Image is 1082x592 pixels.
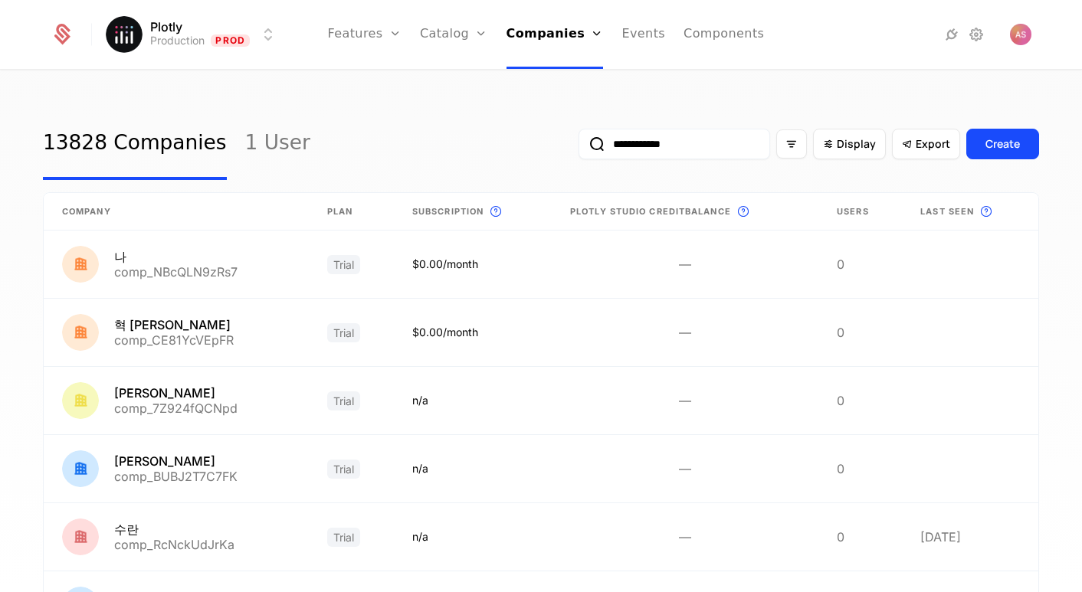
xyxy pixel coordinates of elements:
span: Plotly Studio credit Balance [570,205,731,218]
span: Prod [211,34,250,47]
span: Export [916,136,950,152]
img: Adam Schroeder [1010,24,1031,45]
th: Plan [309,193,394,231]
div: Create [985,136,1020,152]
span: Plotly [150,21,182,33]
button: Filter options [776,129,807,159]
span: Display [837,136,876,152]
th: Users [818,193,902,231]
a: Settings [967,25,985,44]
button: Create [966,129,1039,159]
span: Subscription [412,205,484,218]
button: Export [892,129,960,159]
span: Last seen [920,205,974,218]
a: 13828 Companies [43,108,227,180]
div: Production [150,33,205,48]
a: 1 User [245,108,310,180]
button: Select environment [110,18,277,51]
a: Integrations [943,25,961,44]
th: Company [44,193,309,231]
button: Open user button [1010,24,1031,45]
img: Plotly [106,16,143,53]
button: Display [813,129,886,159]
